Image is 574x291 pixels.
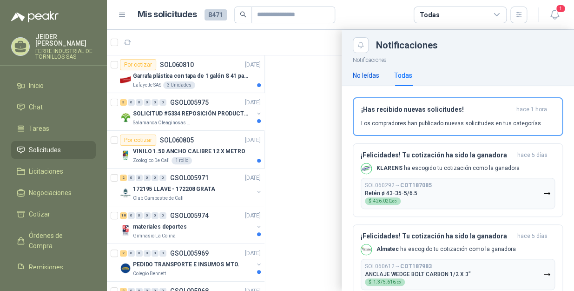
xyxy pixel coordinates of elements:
div: No leídas [353,70,379,81]
img: Logo peakr [11,11,59,22]
a: Tareas [11,120,96,137]
a: Inicio [11,77,96,95]
button: Close [353,37,369,53]
p: ANCLAJE WEDGE BOLT CARBON 1/2 X 3" [365,271,471,277]
div: Todas [394,70,412,81]
span: search [240,11,246,18]
a: Cotizar [11,205,96,223]
a: Solicitudes [11,141,96,159]
b: COT187983 [400,263,432,270]
span: 426.020 [373,199,397,203]
span: ,00 [391,199,397,203]
span: Remisiones [29,262,63,272]
span: hace 5 días [517,232,548,240]
button: 1 [546,7,563,23]
h3: ¡Has recibido nuevas solicitudes! [361,106,513,114]
p: Notificaciones [342,53,574,65]
span: 8471 [205,9,227,20]
button: ¡Felicidades! Tu cotización ha sido la ganadorahace 5 días Company LogoKLARENS ha escogido tu cot... [353,143,563,217]
button: SOL060612→COT187983ANCLAJE WEDGE BOLT CARBON 1/2 X 3"$1.375.616,20 [361,259,555,290]
h1: Mis solicitudes [138,8,197,21]
p: ha escogido tu cotización como la ganadora [376,245,516,253]
b: Almatec [376,246,399,252]
span: Solicitudes [29,145,61,155]
p: FERRE INDUSTRIAL DE TORNILLOS SAS [35,48,96,60]
b: COT187085 [400,182,432,189]
p: JEIDER [PERSON_NAME] [35,34,96,47]
span: hace 1 hora [516,106,547,114]
div: Notificaciones [376,41,563,50]
span: Tareas [29,123,49,134]
span: 1.375.616 [373,280,401,284]
h3: ¡Felicidades! Tu cotización ha sido la ganadora [361,232,514,240]
b: KLARENS [376,165,402,171]
img: Company Logo [361,244,371,255]
span: ,20 [396,280,401,284]
div: $ [365,197,401,205]
p: Retén ø 43-35-5/6.5 [365,190,417,196]
span: Órdenes de Compra [29,230,87,251]
h3: ¡Felicidades! Tu cotización ha sido la ganadora [361,151,514,159]
a: Chat [11,98,96,116]
div: Todas [420,10,439,20]
p: ha escogido tu cotización como la ganadora [376,164,520,172]
a: Remisiones [11,258,96,276]
a: Órdenes de Compra [11,227,96,255]
span: Chat [29,102,43,112]
button: SOL060292→COT187085Retén ø 43-35-5/6.5$426.020,00 [361,178,555,209]
span: Inicio [29,81,44,91]
a: Negociaciones [11,184,96,202]
p: Los compradores han publicado nuevas solicitudes en tus categorías. [361,119,542,128]
span: Cotizar [29,209,50,219]
div: $ [365,278,405,286]
button: ¡Has recibido nuevas solicitudes!hace 1 hora Los compradores han publicado nuevas solicitudes en ... [353,97,563,136]
img: Company Logo [361,163,371,174]
span: hace 5 días [517,151,548,159]
span: 1 [555,4,566,13]
p: SOL060612 → [365,263,432,270]
span: Licitaciones [29,166,63,176]
a: Licitaciones [11,162,96,180]
p: SOL060292 → [365,182,432,189]
span: Negociaciones [29,188,72,198]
